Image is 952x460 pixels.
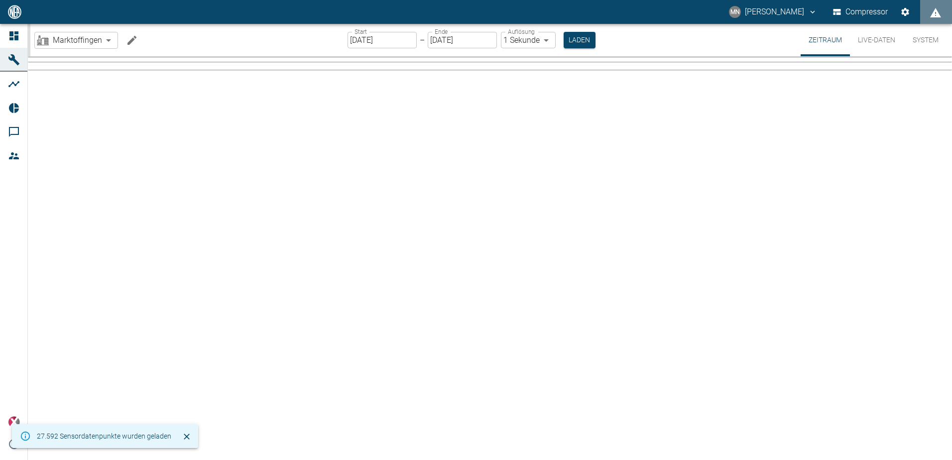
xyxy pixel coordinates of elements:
[435,27,448,36] label: Ende
[37,427,171,445] div: 27.592 Sensordatenpunkte wurden geladen
[508,27,535,36] label: Auflösung
[355,27,367,36] label: Start
[428,32,497,48] input: DD.MM.YYYY
[729,6,741,18] div: MN
[850,24,903,56] button: Live-Daten
[53,34,102,46] span: Marktoffingen
[903,24,948,56] button: System
[8,416,20,428] img: Xplore Logo
[122,30,142,50] button: Machine bearbeiten
[7,5,22,18] img: logo
[896,3,914,21] button: Einstellungen
[179,429,194,444] button: Schließen
[831,3,890,21] button: Compressor
[801,24,850,56] button: Zeitraum
[37,34,102,46] a: Marktoffingen
[348,32,417,48] input: DD.MM.YYYY
[501,32,556,48] div: 1 Sekunde
[564,32,595,48] button: Laden
[727,3,819,21] button: neumann@arcanum-energy.de
[420,34,425,46] p: –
